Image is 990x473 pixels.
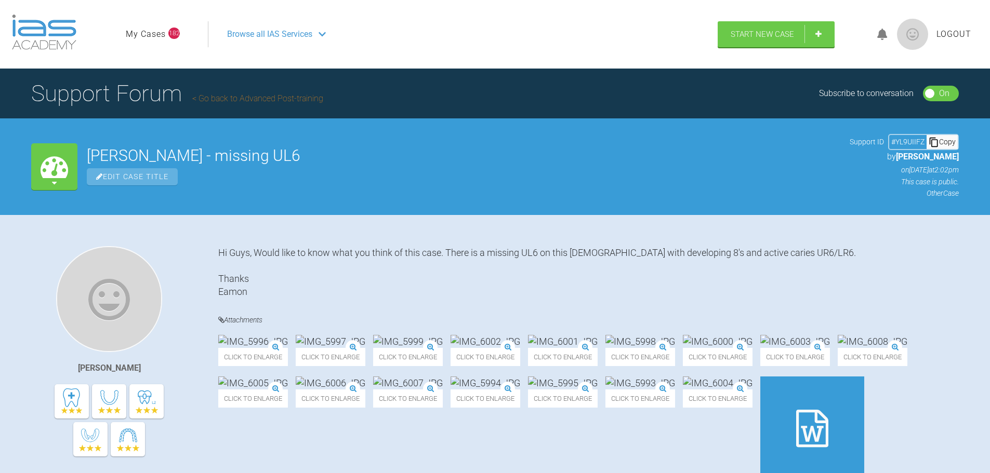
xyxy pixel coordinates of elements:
h2: [PERSON_NAME] - missing UL6 [87,148,840,164]
img: IMG_6002.JPG [451,335,520,348]
span: Click to enlarge [605,389,675,408]
span: Click to enlarge [451,389,520,408]
img: IMG_5999.JPG [373,335,443,348]
div: Hi Guys, Would like to know what you think of this case. There is a missing UL6 on this [DEMOGRAP... [218,246,959,299]
a: Start New Case [718,21,835,47]
span: 182 [168,28,180,39]
a: Go back to Advanced Post-training [192,93,323,103]
div: Copy [927,135,958,148]
img: IMG_5997.JPG [296,335,365,348]
span: Edit Case Title [87,168,178,185]
a: My Cases [126,28,166,41]
span: Click to enlarge [218,389,288,408]
p: by [850,150,959,164]
p: Other Case [850,187,959,199]
p: This case is public. [850,176,959,187]
span: Browse all IAS Services [227,28,312,41]
img: IMG_6004.JPG [683,376,753,389]
img: IMG_6006.JPG [296,376,365,389]
img: IMG_6001.JPG [528,335,598,348]
img: IMG_6008.JPG [838,335,907,348]
span: Click to enlarge [218,348,288,366]
img: IMG_6003.JPG [760,335,830,348]
img: Eamon OReilly [56,246,162,352]
div: Subscribe to conversation [819,87,914,100]
a: Logout [936,28,971,41]
span: Click to enlarge [296,389,365,408]
h1: Support Forum [31,75,323,112]
span: Click to enlarge [760,348,830,366]
div: # YL9UIIFZ [889,136,927,147]
img: IMG_6000.JPG [683,335,753,348]
img: profile.png [897,19,928,50]
span: Start New Case [731,30,794,39]
span: Click to enlarge [373,389,443,408]
img: IMG_6007.JPG [373,376,443,389]
span: Click to enlarge [605,348,675,366]
span: Click to enlarge [373,348,443,366]
span: Click to enlarge [451,348,520,366]
div: On [939,87,949,100]
span: Click to enlarge [683,389,753,408]
img: IMG_5996.JPG [218,335,288,348]
span: Click to enlarge [528,348,598,366]
span: Click to enlarge [838,348,907,366]
img: IMG_5995.JPG [528,376,598,389]
h4: Attachments [218,314,959,327]
p: on [DATE] at 2:02pm [850,164,959,175]
img: logo-light.3e3ef733.png [12,15,76,50]
img: IMG_6005.JPG [218,376,288,389]
span: Click to enlarge [296,348,365,366]
img: IMG_5994.JPG [451,376,520,389]
span: Click to enlarge [683,348,753,366]
img: IMG_5998.JPG [605,335,675,348]
span: Click to enlarge [528,389,598,408]
img: IMG_5993.JPG [605,376,675,389]
span: Support ID [850,136,884,147]
span: [PERSON_NAME] [896,152,959,161]
div: [PERSON_NAME] [78,361,141,375]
